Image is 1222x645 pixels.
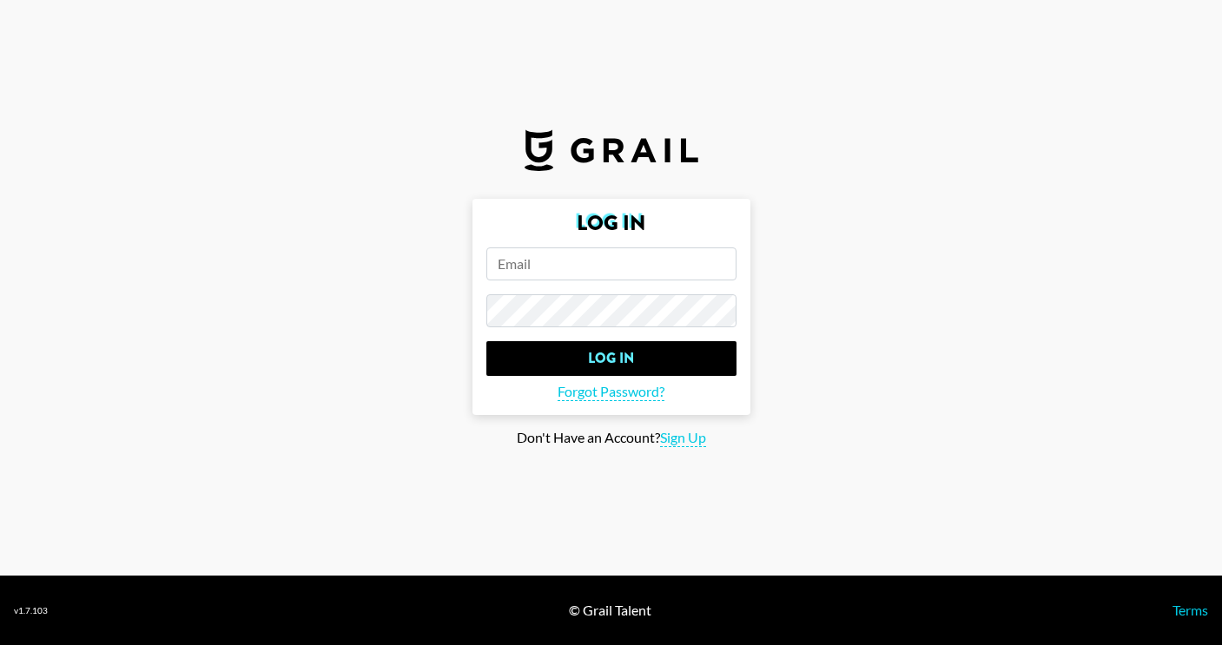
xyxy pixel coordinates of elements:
[558,383,664,401] span: Forgot Password?
[1172,602,1208,618] a: Terms
[486,247,737,280] input: Email
[14,429,1208,447] div: Don't Have an Account?
[486,213,737,234] h2: Log In
[569,602,651,619] div: © Grail Talent
[525,129,698,171] img: Grail Talent Logo
[14,605,48,616] div: v 1.7.103
[486,341,737,376] input: Log In
[660,429,706,447] span: Sign Up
